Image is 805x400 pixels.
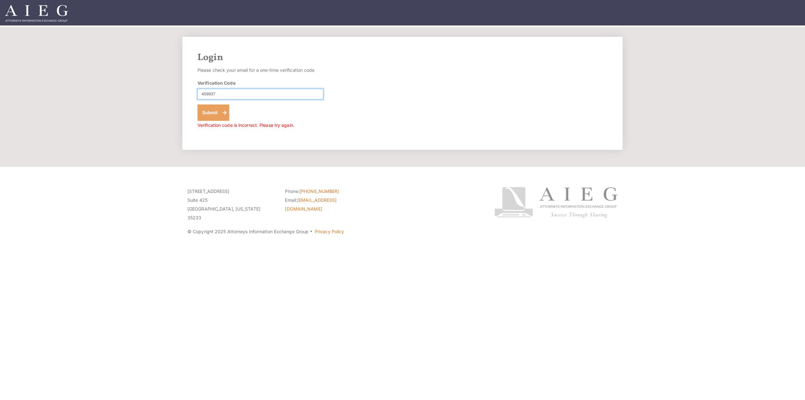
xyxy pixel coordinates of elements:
[285,196,373,213] li: Email:
[197,122,294,128] span: Verification code is incorrect. Please try again.
[197,66,323,75] p: Please check your email for a one-time verification code
[197,104,229,121] button: Submit
[187,187,275,222] p: [STREET_ADDRESS] Suite 425 [GEOGRAPHIC_DATA], [US_STATE] 35233
[5,5,68,22] img: Attorneys Information Exchange Group
[315,229,344,234] a: Privacy Policy
[285,187,373,196] li: Phone:
[285,197,336,211] a: [EMAIL_ADDRESS][DOMAIN_NAME]
[197,52,608,63] h2: Login
[299,189,339,194] a: [PHONE_NUMBER]
[494,187,618,218] img: Attorneys Information Exchange Group logo
[187,227,471,236] p: © Copyright 2025 Attorneys Information Exchange Group
[310,231,313,234] span: ·
[197,80,236,86] label: Verification Code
